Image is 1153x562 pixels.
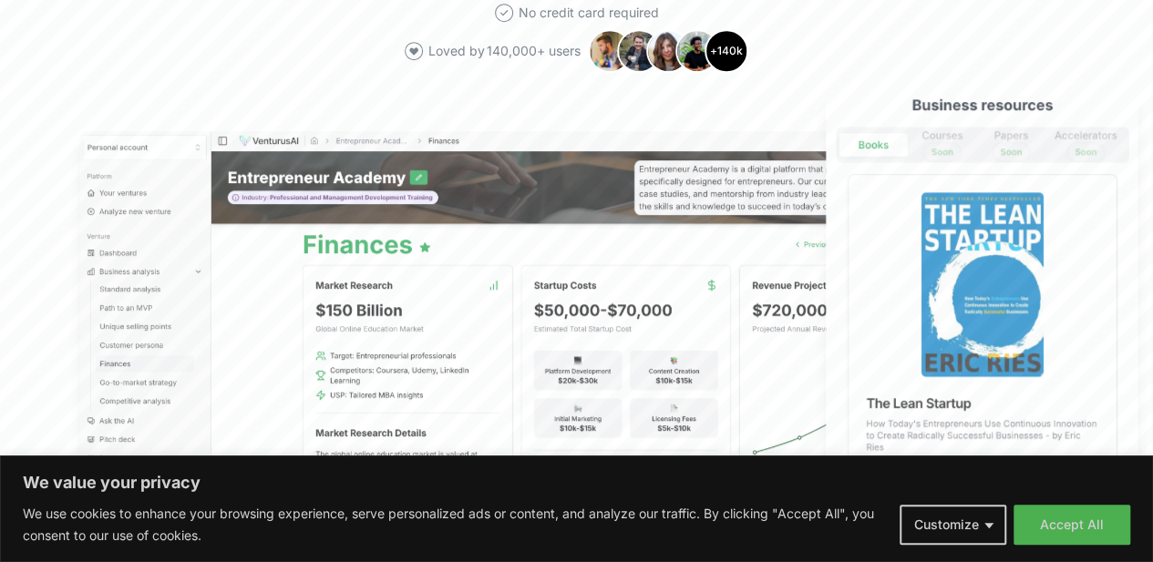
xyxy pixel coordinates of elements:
button: Customize [900,505,1006,545]
img: Avatar 4 [675,29,719,73]
button: Accept All [1014,505,1130,545]
p: We value your privacy [23,472,1130,494]
img: Avatar 1 [588,29,632,73]
img: Avatar 3 [646,29,690,73]
p: We use cookies to enhance your browsing experience, serve personalized ads or content, and analyz... [23,503,886,547]
img: Avatar 2 [617,29,661,73]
